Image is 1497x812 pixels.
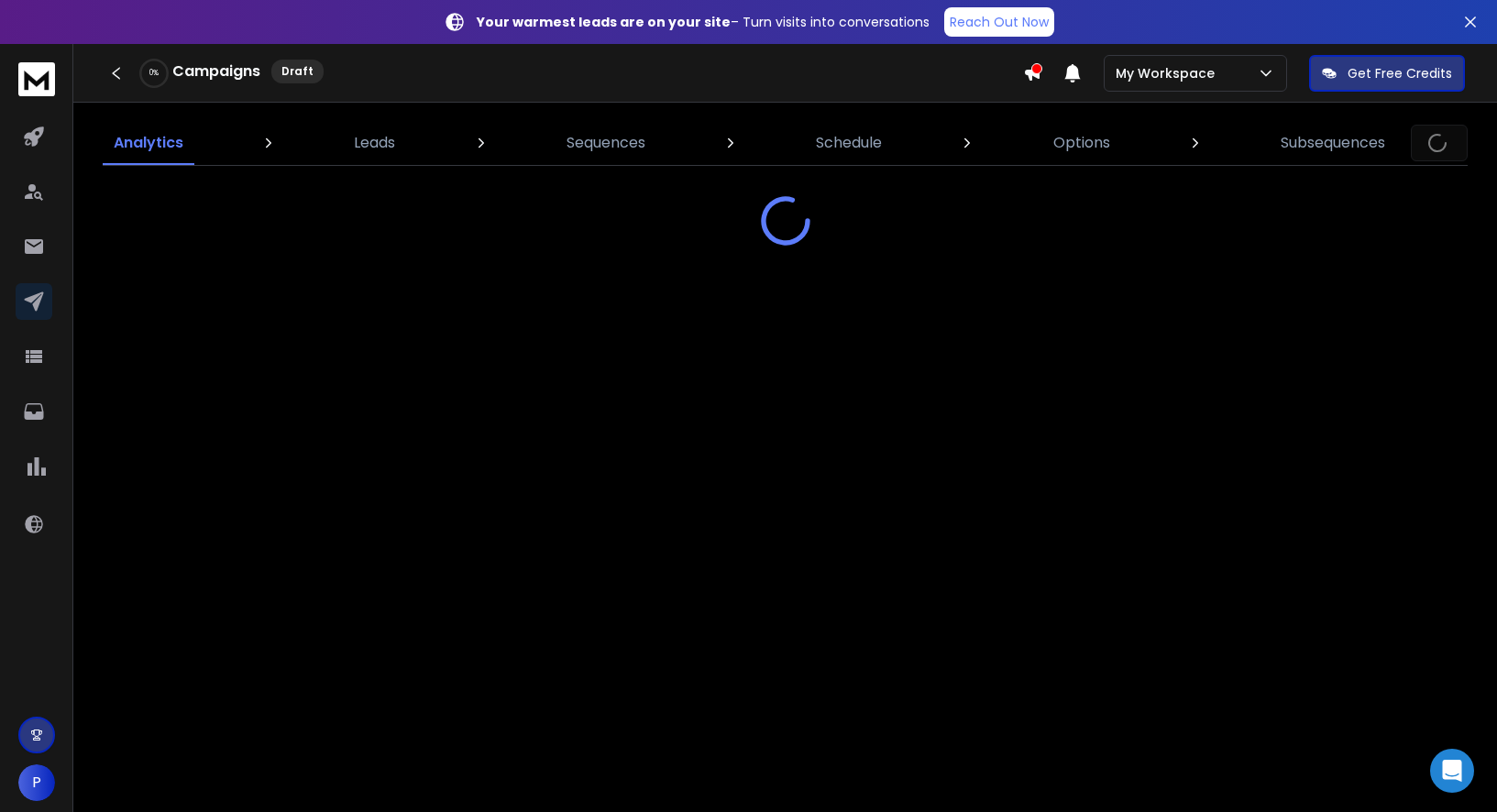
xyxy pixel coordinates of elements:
[1270,121,1396,165] a: Subsequences
[18,764,55,801] button: P
[944,7,1054,37] a: Reach Out Now
[103,121,194,165] a: Analytics
[805,121,893,165] a: Schedule
[1116,64,1222,82] p: My Workspace
[477,13,731,31] strong: Your warmest leads are on your site
[343,121,406,165] a: Leads
[1053,132,1110,154] p: Options
[1430,749,1474,793] div: Open Intercom Messenger
[271,60,324,83] div: Draft
[149,68,159,79] p: 0 %
[172,60,260,82] h1: Campaigns
[556,121,656,165] a: Sequences
[816,132,882,154] p: Schedule
[1042,121,1121,165] a: Options
[1309,55,1465,92] button: Get Free Credits
[114,132,183,154] p: Analytics
[1281,132,1385,154] p: Subsequences
[18,62,55,96] img: logo
[477,13,930,31] p: – Turn visits into conversations
[950,13,1049,31] p: Reach Out Now
[354,132,395,154] p: Leads
[567,132,645,154] p: Sequences
[1348,64,1452,82] p: Get Free Credits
